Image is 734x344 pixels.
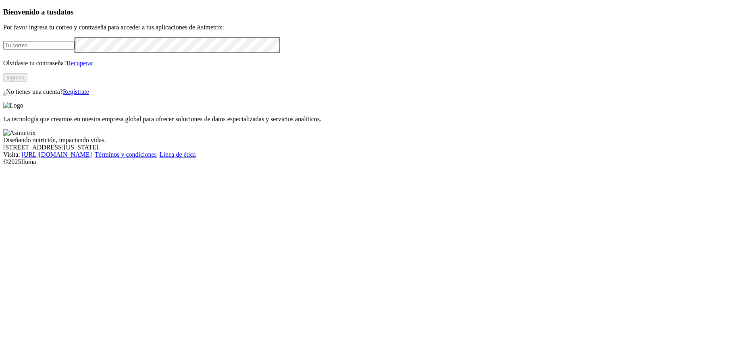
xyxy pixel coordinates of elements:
div: © 2025 Iluma [3,158,731,166]
a: [URL][DOMAIN_NAME] [22,151,92,158]
a: Recuperar [67,60,93,66]
img: Asimetrix [3,129,35,137]
h3: Bienvenido a tus [3,8,731,17]
p: Por favor ingresa tu correo y contraseña para acceder a tus aplicaciones de Asimetrix: [3,24,731,31]
p: ¿No tienes una cuenta? [3,88,731,95]
a: Línea de ética [160,151,196,158]
div: Diseñando nutrición, impactando vidas. [3,137,731,144]
div: [STREET_ADDRESS][US_STATE]. [3,144,731,151]
p: La tecnología que creamos en nuestra empresa global para ofrecer soluciones de datos especializad... [3,116,731,123]
p: Olvidaste tu contraseña? [3,60,731,67]
div: Visita : | | [3,151,731,158]
img: Logo [3,102,23,109]
button: Ingresa [3,73,27,82]
span: datos [56,8,74,16]
a: Regístrate [63,88,89,95]
input: Tu correo [3,41,75,50]
a: Términos y condiciones [95,151,157,158]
